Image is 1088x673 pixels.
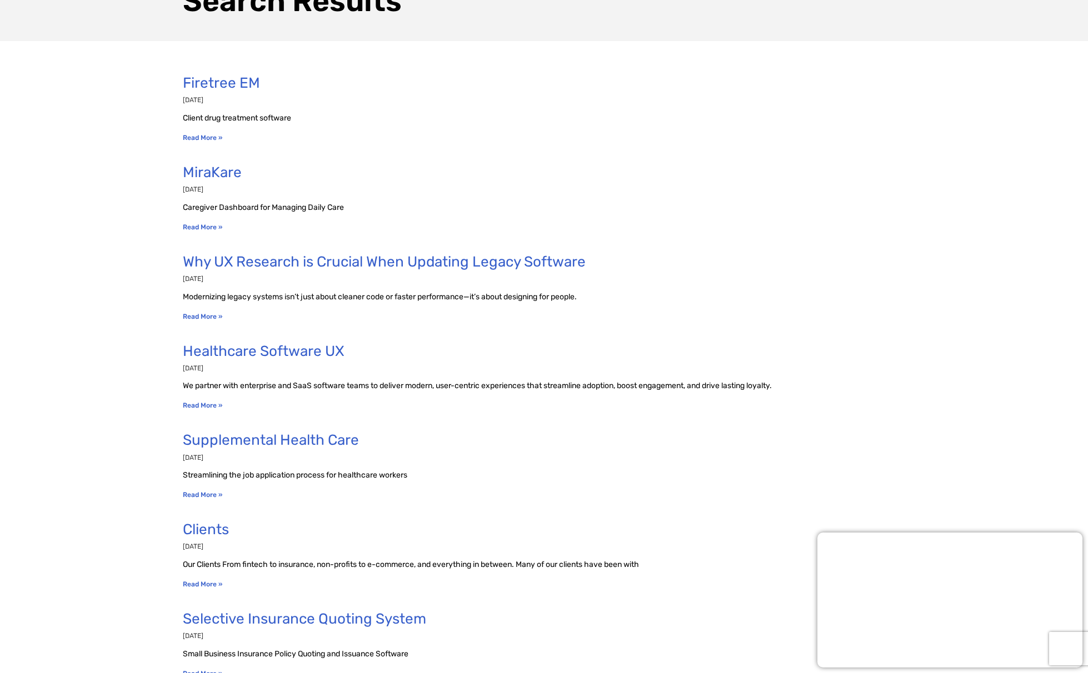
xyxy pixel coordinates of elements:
[183,223,222,231] a: Read more about MiraKare
[183,491,222,499] a: Read more about Supplemental Health Care
[183,275,203,283] span: [DATE]
[14,154,432,164] span: Subscribe to UX Team newsletter.
[183,469,905,481] p: Streamlining the job application process for healthcare workers
[183,185,203,193] span: [DATE]
[3,156,10,163] input: Subscribe to UX Team newsletter.
[183,580,222,588] a: Read more about Clients
[183,632,203,640] span: [DATE]
[183,253,586,270] a: Why UX Research is Crucial When Updating Legacy Software
[183,543,203,550] span: [DATE]
[183,610,426,627] a: Selective Insurance Quoting System
[183,96,203,104] span: [DATE]
[183,559,905,570] p: Our Clients From fintech to insurance, non-profits to e-commerce, and everything in between. Many...
[183,313,222,320] a: Read more about Why UX Research is Crucial When Updating Legacy Software
[817,533,1082,667] iframe: Popup CTA
[183,364,203,372] span: [DATE]
[183,164,242,181] a: MiraKare
[183,380,905,391] p: We partner with enterprise and SaaS software teams to deliver modern, user-centric experiences th...
[218,1,258,10] span: Last Name
[183,134,222,142] a: Read more about Firetree EM
[183,521,229,538] a: Clients
[183,202,905,213] p: Caregiver Dashboard for Managing Daily Care
[183,112,905,124] p: Client drug treatment software
[183,74,260,92] a: Firetree EM
[183,291,905,303] p: Modernizing legacy systems isn’t just about cleaner code or faster performance—it’s about designi...
[183,454,203,461] span: [DATE]
[183,648,905,660] p: Small Business Insurance Policy Quoting and Issuance Software
[183,343,344,360] a: Healthcare Software UX
[183,401,222,409] a: Read more about Healthcare Software UX
[183,431,359,449] a: Supplemental Health Care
